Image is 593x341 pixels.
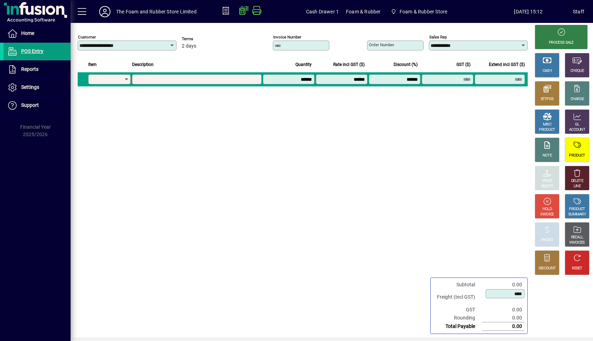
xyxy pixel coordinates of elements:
[539,127,555,133] div: PRODUCT
[346,6,381,17] span: Foam & Rubber
[549,40,574,45] div: PROCESS SALE
[182,43,196,49] span: 2 days
[433,306,482,314] td: GST
[21,48,43,54] span: POS Entry
[569,240,585,245] div: INVOICES
[573,6,584,17] div: Staff
[482,306,525,314] td: 0.00
[482,322,525,331] td: 0.00
[4,61,71,78] a: Reports
[575,122,580,127] div: GL
[433,322,482,331] td: Total Payable
[333,61,365,68] span: Rate incl GST ($)
[273,35,301,39] mat-label: Invoice number
[569,127,585,133] div: ACCOUNT
[21,30,34,36] span: Home
[574,184,581,189] div: LINE
[571,178,583,184] div: DELETE
[539,266,556,271] div: DISCOUNT
[540,212,553,217] div: INVOICE
[394,61,418,68] span: Discount (%)
[543,153,552,158] div: NOTE
[572,266,582,271] div: RESET
[489,61,525,68] span: Extend incl GST ($)
[543,122,551,127] div: MISC
[433,289,482,306] td: Freight (Incl GST)
[4,79,71,96] a: Settings
[571,235,583,240] div: RECALL
[88,61,97,68] span: Item
[4,97,71,114] a: Support
[182,37,224,41] span: Terms
[306,6,339,17] span: Cash Drawer 1
[569,207,585,212] div: PRODUCT
[94,5,116,18] button: Profile
[400,6,447,17] span: Foam & Rubber Store
[116,6,197,17] div: The Foam and Rubber Store Limited
[369,42,394,47] mat-label: Order number
[388,5,450,18] span: Foam & Rubber Store
[78,35,96,39] mat-label: Customer
[21,84,39,90] span: Settings
[21,66,38,72] span: Reports
[543,68,552,74] div: CASH
[456,61,471,68] span: GST ($)
[484,6,573,17] span: [DATE] 15:12
[132,61,154,68] span: Description
[433,314,482,322] td: Rounding
[541,238,553,243] div: PROFIT
[482,281,525,289] td: 0.00
[482,314,525,322] td: 0.00
[570,97,584,102] div: CHARGE
[429,35,447,39] mat-label: Sales rep
[569,153,585,158] div: PRODUCT
[543,178,552,184] div: PRICE
[4,25,71,42] a: Home
[570,68,584,74] div: CHEQUE
[21,102,39,108] span: Support
[568,212,586,217] div: SUMMARY
[541,97,554,102] div: EFTPOS
[543,207,552,212] div: HOLD
[433,281,482,289] td: Subtotal
[295,61,312,68] span: Quantity
[541,184,553,189] div: SELECT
